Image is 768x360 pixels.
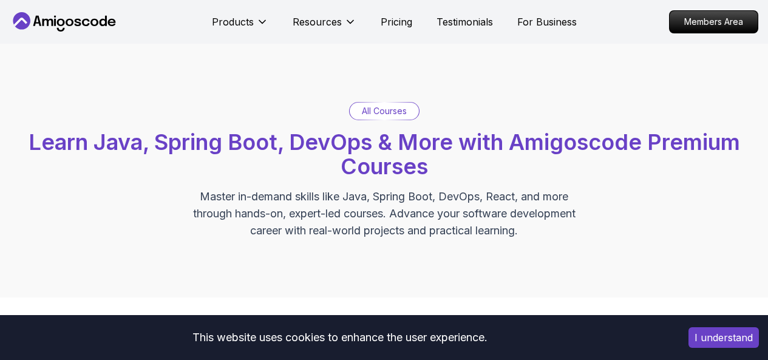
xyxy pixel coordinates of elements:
a: Testimonials [437,15,493,29]
button: Resources [293,15,356,39]
button: Accept cookies [688,327,759,348]
button: Products [212,15,268,39]
p: Products [212,15,254,29]
a: Pricing [381,15,412,29]
a: For Business [517,15,577,29]
span: Learn Java, Spring Boot, DevOps & More with Amigoscode Premium Courses [29,129,740,180]
p: Resources [293,15,342,29]
p: Members Area [670,11,758,33]
p: Master in-demand skills like Java, Spring Boot, DevOps, React, and more through hands-on, expert-... [180,188,588,239]
p: All Courses [362,105,407,117]
a: Members Area [669,10,758,33]
div: This website uses cookies to enhance the user experience. [9,324,670,351]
